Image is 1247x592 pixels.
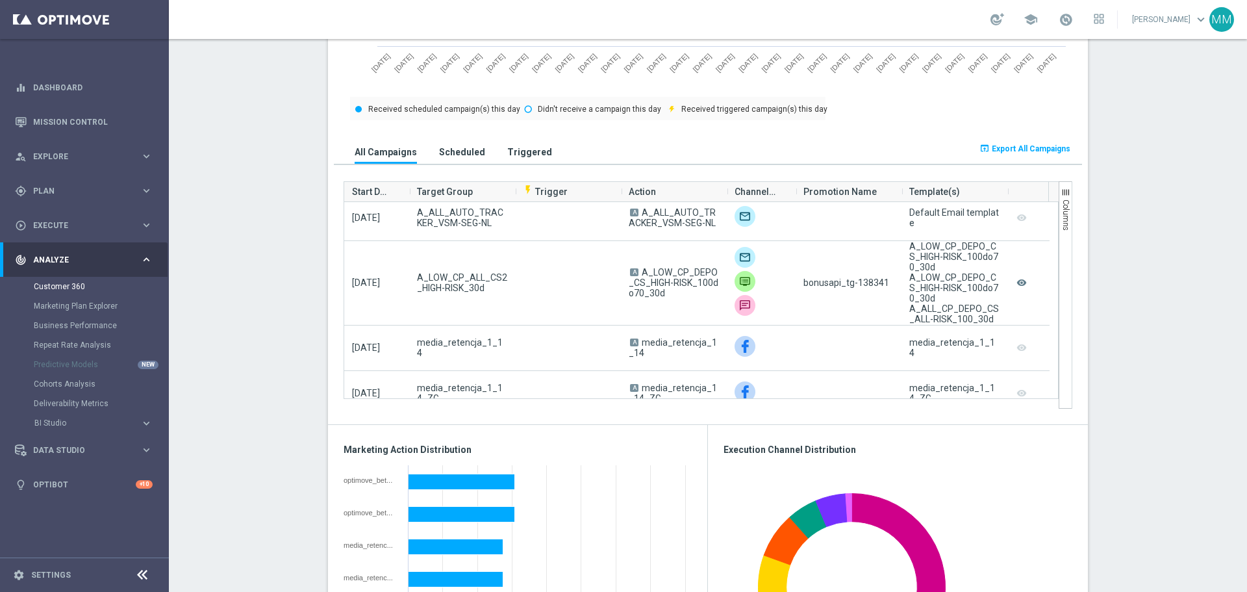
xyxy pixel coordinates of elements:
[1209,7,1234,32] div: MM
[34,419,140,427] div: BI Studio
[15,220,140,231] div: Execute
[15,479,27,491] i: lightbulb
[140,417,153,430] i: keyboard_arrow_right
[31,571,71,579] a: Settings
[14,255,153,265] div: track_changes Analyze keyboard_arrow_right
[14,220,153,231] button: play_circle_outline Execute keyboard_arrow_right
[531,52,552,73] text: [DATE]
[352,388,380,398] span: [DATE]
[462,52,483,73] text: [DATE]
[1131,10,1209,29] a: [PERSON_NAME]keyboard_arrow_down
[691,52,712,73] text: [DATE]
[15,151,140,162] div: Explore
[630,268,638,276] span: A
[136,480,153,489] div: +10
[783,52,805,73] text: [DATE]
[735,206,755,227] img: Target group only
[1024,12,1038,27] span: school
[352,342,380,353] span: [DATE]
[33,153,140,161] span: Explore
[34,296,168,316] div: Marketing Plan Explorer
[630,209,638,216] span: A
[14,445,153,456] button: Data Studio keyboard_arrow_right
[15,444,140,456] div: Data Studio
[416,52,437,73] text: [DATE]
[140,185,153,197] i: keyboard_arrow_right
[629,207,716,228] span: A_ALL_AUTO_TRACKER_VSM-SEG-NL
[622,52,644,73] text: [DATE]
[737,52,759,73] text: [DATE]
[992,144,1070,153] span: Export All Campaigns
[646,52,667,73] text: [DATE]
[909,337,1000,358] div: media_retencja_1_14
[735,381,755,402] img: Facebook Custom Audience
[15,151,27,162] i: person_search
[13,569,25,581] i: settings
[344,541,399,549] div: media_retencja_1_14
[629,179,656,205] span: Action
[1194,12,1208,27] span: keyboard_arrow_down
[33,187,140,195] span: Plan
[507,146,552,158] h3: Triggered
[368,105,520,114] text: Received scheduled campaign(s) this day
[921,52,942,73] text: [DATE]
[14,186,153,196] button: gps_fixed Plan keyboard_arrow_right
[370,52,392,73] text: [DATE]
[140,253,153,266] i: keyboard_arrow_right
[504,140,555,164] button: Triggered
[140,444,153,456] i: keyboard_arrow_right
[944,52,965,73] text: [DATE]
[523,187,568,197] span: Trigger
[34,281,135,292] a: Customer 360
[33,222,140,229] span: Execute
[875,52,896,73] text: [DATE]
[14,151,153,162] button: person_search Explore keyboard_arrow_right
[577,52,598,73] text: [DATE]
[14,117,153,127] button: Mission Control
[909,207,1000,228] div: Default Email template
[977,140,1072,158] button: open_in_browser Export All Campaigns
[735,271,755,292] div: Private message
[33,467,136,502] a: Optibot
[909,272,1000,303] div: A_LOW_CP_DEPO_CS_HIGH-RISK_100do70_30d
[15,467,153,502] div: Optibot
[979,143,990,153] i: open_in_browser
[352,179,391,205] span: Start Date
[852,52,874,73] text: [DATE]
[990,52,1011,73] text: [DATE]
[1035,52,1057,73] text: [DATE]
[34,320,135,331] a: Business Performance
[352,212,380,223] span: [DATE]
[15,254,140,266] div: Analyze
[668,52,690,73] text: [DATE]
[34,419,127,427] span: BI Studio
[760,52,781,73] text: [DATE]
[417,383,507,404] span: media_retencja_1_14_ZG
[34,277,168,296] div: Customer 360
[735,179,777,205] span: Channel(s)
[1013,52,1034,73] text: [DATE]
[14,480,153,490] div: lightbulb Optibot +10
[15,220,27,231] i: play_circle_outline
[439,52,460,73] text: [DATE]
[803,277,889,288] span: bonusapi_tg-138341
[630,339,638,346] span: A
[735,247,755,268] img: Optimail
[15,254,27,266] i: track_changes
[138,361,158,369] div: NEW
[629,267,718,298] span: A_LOW_CP_DEPO_CS_HIGH-RISK_100do70_30d
[15,70,153,105] div: Dashboard
[803,179,877,205] span: Promotion Name
[629,337,717,358] span: media_retencja_1_14
[439,146,485,158] h3: Scheduled
[344,476,399,484] div: optimove_bet_14D_and_reg_30D
[33,105,153,139] a: Mission Control
[485,52,506,73] text: [DATE]
[33,256,140,264] span: Analyze
[355,146,417,158] h3: All Campaigns
[351,140,420,164] button: All Campaigns
[417,207,507,228] span: A_ALL_AUTO_TRACKER_VSM-SEG-NL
